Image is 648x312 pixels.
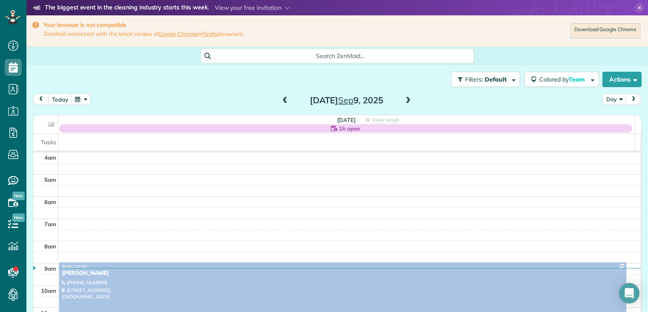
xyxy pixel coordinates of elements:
button: Day [602,93,626,105]
span: 10am [41,287,56,294]
button: Colored byTeam [524,72,599,87]
span: 9am [44,265,56,272]
a: Firefox [202,30,220,37]
span: Tasks [41,139,56,146]
button: today [48,93,72,105]
span: Filters: [465,76,483,83]
span: 7am [44,221,56,227]
a: Filters: Default [447,72,520,87]
span: Sep [338,95,353,105]
span: New [12,192,25,200]
button: Filters: Default [451,72,520,87]
span: 8am [44,243,56,250]
button: next [625,93,642,105]
div: Open Intercom Messenger [619,283,639,303]
span: Default [485,76,507,83]
button: Actions [602,72,642,87]
a: Download Google Chrome [570,23,640,38]
a: Google Chrome [158,30,197,37]
span: 1h open [339,124,360,133]
h2: [DATE] 9, 2025 [293,96,400,105]
span: New [12,213,25,222]
span: 6am [44,198,56,205]
span: 4am [44,154,56,161]
span: Colored by [539,76,588,83]
span: 5am [44,176,56,183]
span: [DATE] [337,117,356,123]
span: View week [372,117,399,123]
span: 9:00 - 12:00 [62,264,87,270]
button: prev [33,93,49,105]
span: Team [569,76,586,83]
strong: Your browser is not compatible [43,21,243,29]
span: ZenMaid works best with the latest version of or browsers [43,30,243,38]
div: [PERSON_NAME] [62,270,624,277]
strong: The biggest event in the cleaning industry starts this week. [45,3,209,13]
